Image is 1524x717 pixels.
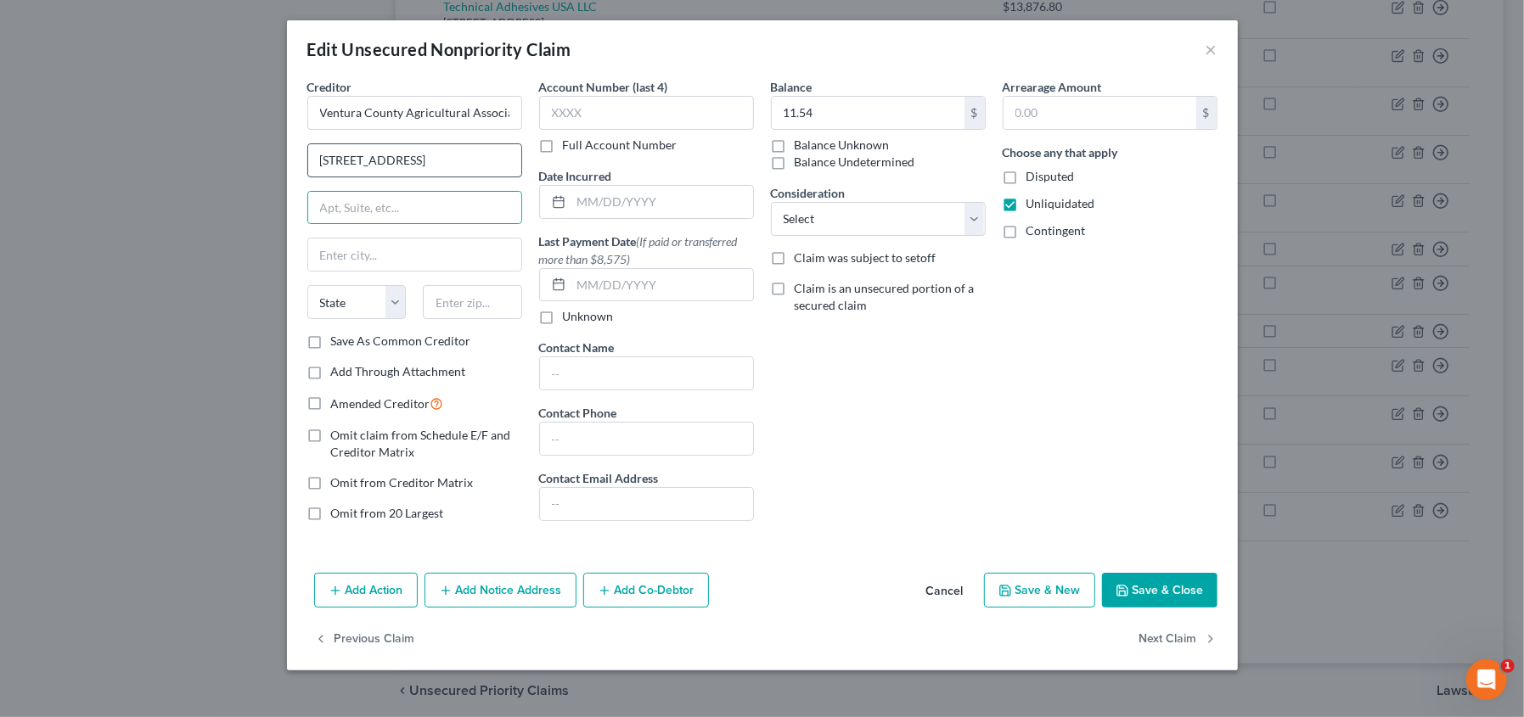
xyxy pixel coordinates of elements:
span: Omit from Creditor Matrix [331,475,474,490]
label: Unknown [563,308,614,325]
label: Balance Unknown [795,137,890,154]
label: Contact Phone [539,404,617,422]
input: Enter address... [308,144,521,176]
div: $ [964,97,985,129]
span: Omit from 20 Largest [331,506,444,520]
input: Search creditor by name... [307,96,522,130]
label: Consideration [771,184,846,202]
label: Account Number (last 4) [539,78,668,96]
button: Add Action [314,573,418,608]
span: Claim was subject to setoff [795,250,936,265]
button: Next Claim [1139,621,1218,657]
input: XXXX [539,96,754,130]
input: MM/DD/YYYY [571,269,753,301]
div: Edit Unsecured Nonpriority Claim [307,37,571,61]
input: 0.00 [1004,97,1196,129]
label: Add Through Attachment [331,363,466,380]
input: Enter zip... [423,285,522,319]
button: Add Notice Address [425,573,576,608]
iframe: Intercom live chat [1466,659,1507,700]
button: Add Co-Debtor [583,573,709,608]
label: Balance [771,78,813,96]
label: Date Incurred [539,167,612,185]
label: Last Payment Date [539,232,754,268]
button: Save & New [984,573,1095,608]
input: MM/DD/YYYY [571,186,753,218]
label: Contact Email Address [539,469,659,487]
div: $ [1196,97,1217,129]
input: -- [540,423,753,455]
button: × [1206,39,1218,59]
span: Contingent [1026,223,1086,238]
input: -- [540,488,753,520]
input: Apt, Suite, etc... [308,192,521,224]
label: Choose any that apply [1003,143,1118,161]
span: Creditor [307,80,352,94]
label: Arrearage Amount [1003,78,1102,96]
button: Save & Close [1102,573,1218,608]
label: Contact Name [539,339,615,356]
span: Unliquidated [1026,196,1095,210]
button: Previous Claim [314,621,415,657]
input: -- [540,357,753,389]
span: Omit claim from Schedule E/F and Creditor Matrix [331,428,511,459]
span: (If paid or transferred more than $8,575) [539,234,738,266]
span: Disputed [1026,169,1075,183]
span: Claim is an unsecured portion of a secured claim [795,281,975,312]
span: 1 [1501,659,1515,673]
button: Cancel [913,574,977,608]
input: Enter city... [308,238,521,271]
label: Full Account Number [563,137,678,154]
label: Balance Undetermined [795,154,915,171]
span: Amended Creditor [331,396,430,411]
label: Save As Common Creditor [331,333,471,350]
input: 0.00 [772,97,964,129]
